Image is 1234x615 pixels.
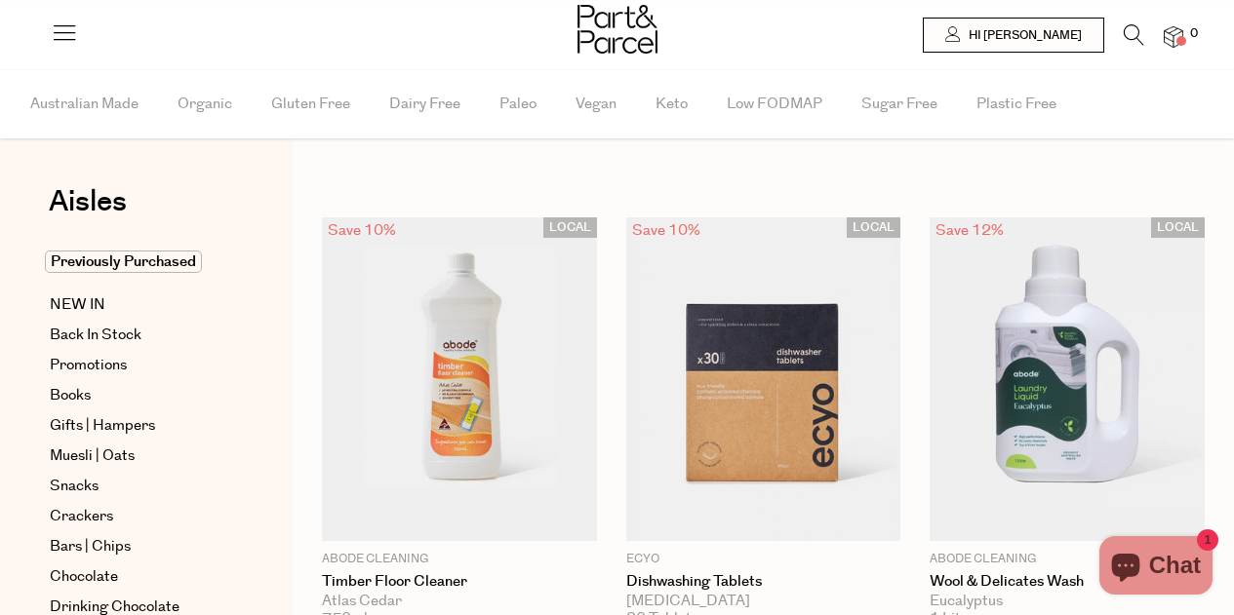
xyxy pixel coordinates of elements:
[50,293,227,317] a: NEW IN
[50,354,127,377] span: Promotions
[626,217,901,541] img: Dishwashing Tablets
[656,70,688,138] span: Keto
[50,535,227,558] a: Bars | Chips
[45,250,202,273] span: Previously Purchased
[1164,26,1183,47] a: 0
[50,384,91,407] span: Books
[923,18,1104,53] a: Hi [PERSON_NAME]
[1151,217,1205,238] span: LOCAL
[727,70,822,138] span: Low FODMAP
[271,70,350,138] span: Gluten Free
[861,70,937,138] span: Sugar Free
[50,324,141,347] span: Back In Stock
[576,70,617,138] span: Vegan
[50,414,227,438] a: Gifts | Hampers
[964,27,1082,44] span: Hi [PERSON_NAME]
[543,217,597,238] span: LOCAL
[930,573,1205,591] a: Wool & Delicates Wash
[930,593,1205,610] div: Eucalyptus
[49,187,127,236] a: Aisles
[50,324,227,347] a: Back In Stock
[50,444,227,468] a: Muesli | Oats
[50,505,227,528] a: Crackers
[50,565,118,589] span: Chocolate
[322,217,597,541] img: Timber Floor Cleaner
[930,551,1205,568] p: Abode Cleaning
[322,593,597,610] div: Atlas Cedar
[50,384,227,407] a: Books
[626,573,901,591] a: Dishwashing Tablets
[50,475,227,498] a: Snacks
[976,70,1056,138] span: Plastic Free
[178,70,232,138] span: Organic
[50,293,105,317] span: NEW IN
[322,551,597,568] p: Abode Cleaning
[930,217,1205,541] img: Wool & Delicates Wash
[499,70,537,138] span: Paleo
[322,217,402,244] div: Save 10%
[50,535,131,558] span: Bars | Chips
[50,444,135,468] span: Muesli | Oats
[50,475,99,498] span: Snacks
[1094,536,1218,599] inbox-online-store-chat: Shopify online store chat
[1185,25,1203,43] span: 0
[50,414,155,438] span: Gifts | Hampers
[577,5,657,54] img: Part&Parcel
[50,250,227,274] a: Previously Purchased
[626,551,901,568] p: Ecyo
[50,505,113,528] span: Crackers
[389,70,460,138] span: Dairy Free
[50,565,227,589] a: Chocolate
[847,217,900,238] span: LOCAL
[626,593,901,610] div: [MEDICAL_DATA]
[322,573,597,591] a: Timber Floor Cleaner
[626,217,706,244] div: Save 10%
[49,180,127,223] span: Aisles
[30,70,139,138] span: Australian Made
[50,354,227,377] a: Promotions
[930,217,1010,244] div: Save 12%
